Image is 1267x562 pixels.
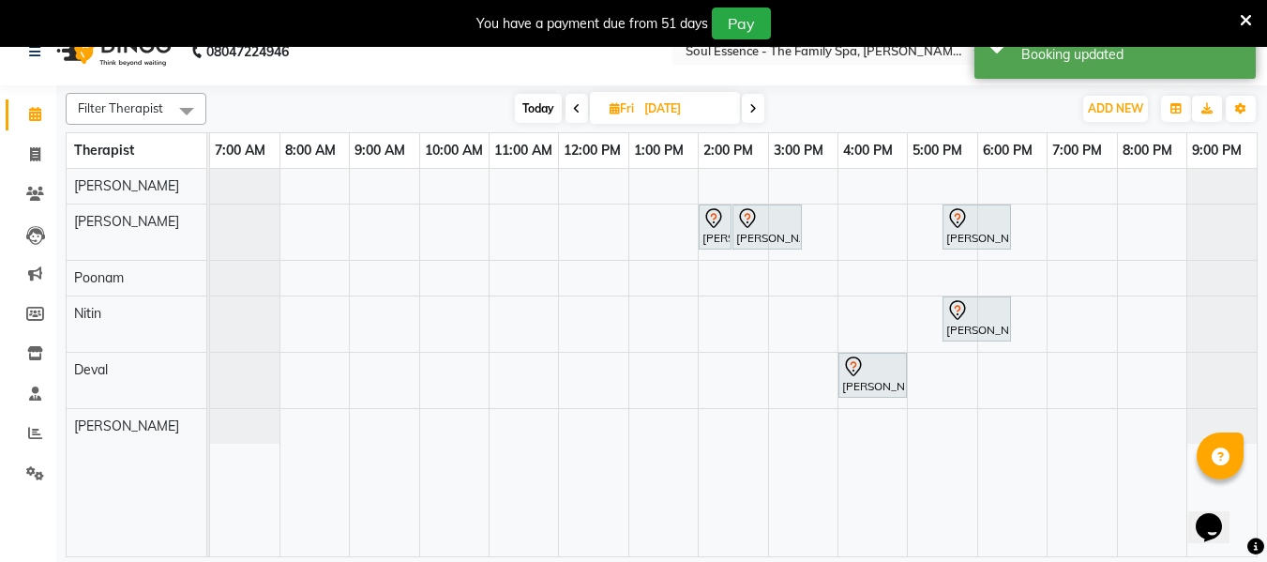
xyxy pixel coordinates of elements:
a: 8:00 AM [280,137,340,164]
span: Nitin [74,305,101,322]
span: Deval [74,361,108,378]
div: [PERSON_NAME], 02:30 PM-03:30 PM, [MEDICAL_DATA] Facial 60 Min [734,207,800,247]
div: [PERSON_NAME], 05:30 PM-06:30 PM, Deep Tissue Massage With Wintergreen Oil 60 Min [944,299,1009,339]
b: 08047224946 [206,25,289,78]
a: 7:00 PM [1048,137,1107,164]
span: Fri [605,101,639,115]
div: Booking updated [1021,45,1242,65]
span: Today [515,94,562,123]
a: 8:00 PM [1118,137,1177,164]
span: [PERSON_NAME] [74,418,179,434]
div: [PERSON_NAME], 04:00 PM-05:00 PM, Deep Tissue Massage With Wintergreen Oil 60 Min [840,356,905,395]
a: 1:00 PM [629,137,688,164]
button: Pay [712,8,771,39]
input: 2025-09-05 [639,95,732,123]
a: 10:00 AM [420,137,488,164]
div: [PERSON_NAME], 02:00 PM-02:30 PM, Soothing Head, Neck And Shoulder Massage [701,207,730,247]
span: [PERSON_NAME] [74,213,179,230]
a: 4:00 PM [838,137,897,164]
span: [PERSON_NAME] [74,177,179,194]
a: 9:00 PM [1187,137,1246,164]
iframe: chat widget [1188,487,1248,543]
img: logo [48,25,176,78]
a: 11:00 AM [490,137,557,164]
div: [PERSON_NAME], 05:30 PM-06:30 PM, Deep Tissue Massage With Wintergreen Oil 60 Min [944,207,1009,247]
a: 7:00 AM [210,137,270,164]
a: 9:00 AM [350,137,410,164]
a: 2:00 PM [699,137,758,164]
a: 5:00 PM [908,137,967,164]
a: 12:00 PM [559,137,626,164]
span: Poonam [74,269,124,286]
span: Therapist [74,142,134,159]
span: Filter Therapist [78,100,163,115]
a: 3:00 PM [769,137,828,164]
button: ADD NEW [1083,96,1148,122]
div: You have a payment due from 51 days [476,14,708,34]
a: 6:00 PM [978,137,1037,164]
span: ADD NEW [1088,101,1143,115]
